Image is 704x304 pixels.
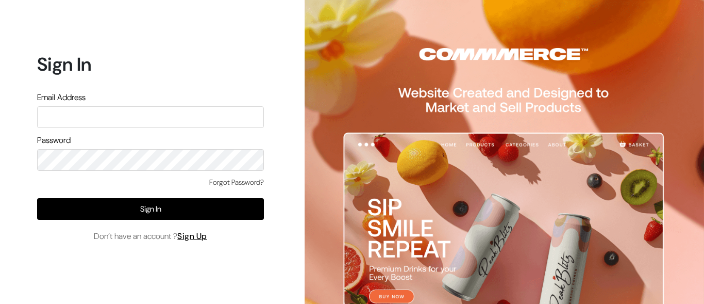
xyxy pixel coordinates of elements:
a: Forgot Password? [209,177,264,188]
h1: Sign In [37,53,264,75]
a: Sign Up [177,231,207,242]
button: Sign In [37,198,264,220]
label: Password [37,134,71,147]
span: Don’t have an account ? [94,230,207,243]
label: Email Address [37,91,86,104]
